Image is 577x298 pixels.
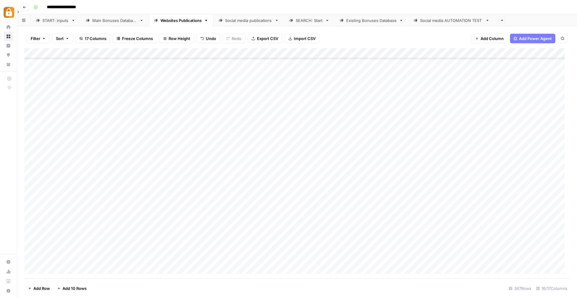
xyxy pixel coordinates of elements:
img: Adzz Logo [4,7,14,18]
div: SEARCH: Start [296,17,323,23]
button: Redo [222,34,245,43]
div: Social media publications [225,17,272,23]
button: Import CSV [285,34,319,43]
button: Add Row [24,284,53,293]
a: Browse [4,32,13,41]
a: Usage [4,267,13,276]
div: 16/17 Columns [534,284,570,293]
button: Workspace: Adzz [4,5,13,20]
span: Import CSV [294,35,316,41]
button: Add Column [471,34,508,43]
a: Websites Publications [149,14,213,26]
span: Undo [206,35,216,41]
a: Opportunities [4,50,13,60]
span: Add Power Agent [519,35,552,41]
span: Add Row [33,285,50,291]
a: Insights [4,41,13,51]
div: Social media AUTOMATION TEST [420,17,483,23]
span: Filter [31,35,40,41]
span: Export CSV [257,35,278,41]
a: Social media publications [213,14,284,26]
div: 367 Rows [506,284,534,293]
div: Existing Bonuses Database [346,17,397,23]
span: 17 Columns [85,35,106,41]
button: Export CSV [248,34,282,43]
span: Row Height [169,35,190,41]
a: Existing Bonuses Database [334,14,408,26]
button: Add Power Agent [510,34,555,43]
a: SEARCH: Start [284,14,334,26]
a: Your Data [4,60,13,69]
a: START: inputs [31,14,81,26]
a: Home [4,22,13,32]
a: Main Bonuses Database [81,14,149,26]
a: Settings [4,257,13,267]
div: START: inputs [42,17,69,23]
button: Undo [197,34,220,43]
a: Social media AUTOMATION TEST [408,14,495,26]
span: Add 10 Rows [63,285,87,291]
span: Add Column [481,35,504,41]
button: Help + Support [4,286,13,296]
button: Add 10 Rows [53,284,90,293]
span: Freeze Columns [122,35,153,41]
button: Filter [27,34,50,43]
button: Freeze Columns [113,34,157,43]
div: Websites Publications [160,17,202,23]
button: Sort [52,34,73,43]
span: Sort [56,35,64,41]
div: Main Bonuses Database [92,17,137,23]
span: Redo [232,35,241,41]
button: Row Height [159,34,194,43]
button: 17 Columns [75,34,110,43]
a: Learning Hub [4,276,13,286]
